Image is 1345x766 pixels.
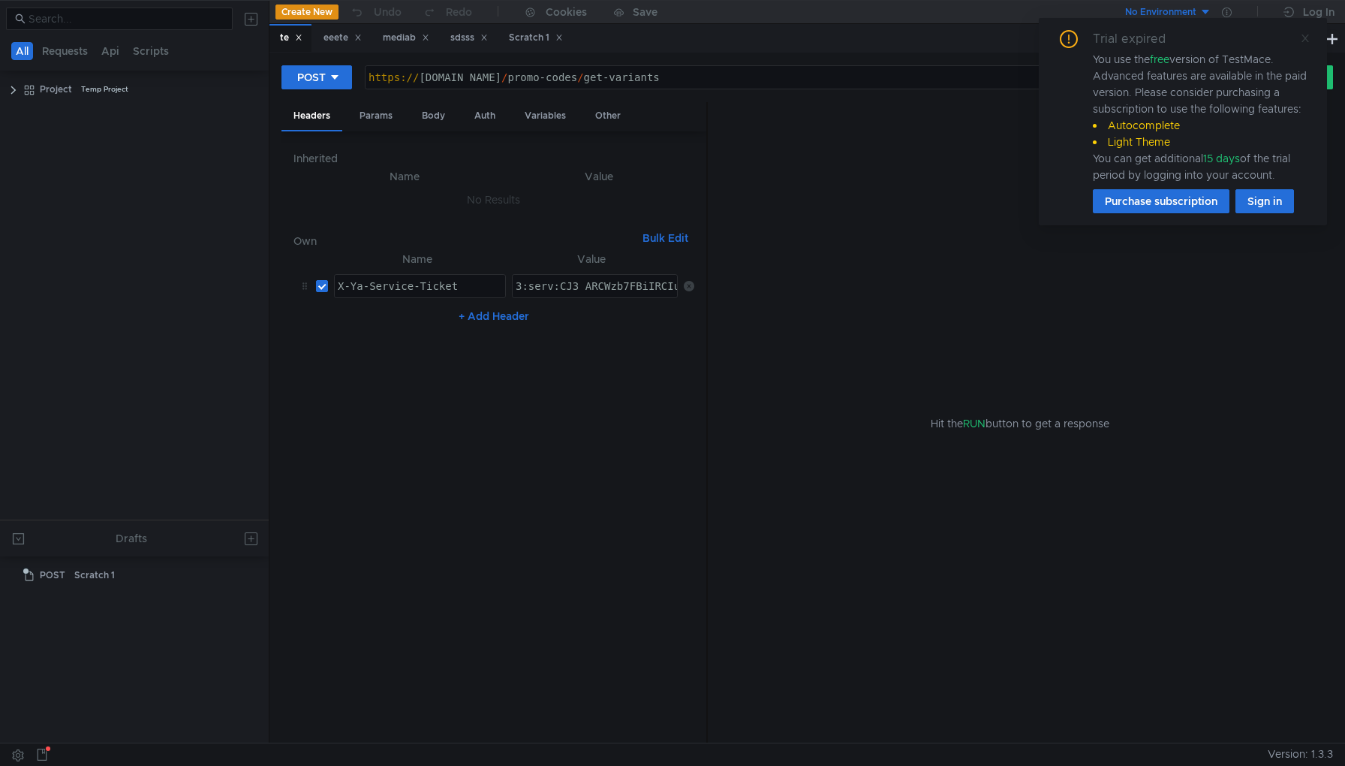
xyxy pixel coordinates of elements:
[29,11,224,27] input: Search...
[446,3,472,21] div: Redo
[116,529,147,547] div: Drafts
[509,30,563,46] div: Scratch 1
[1093,134,1309,150] li: Light Theme
[453,307,535,325] button: + Add Header
[506,250,677,268] th: Value
[450,30,488,46] div: sdsss
[297,69,326,86] div: POST
[280,30,302,46] div: te
[963,417,985,430] span: RUN
[504,167,694,185] th: Value
[931,415,1109,432] span: Hit the button to get a response
[412,1,483,23] button: Redo
[281,102,342,131] div: Headers
[40,78,72,101] div: Project
[293,232,636,250] h6: Own
[11,42,33,60] button: All
[410,102,457,130] div: Body
[513,102,578,130] div: Variables
[305,167,503,185] th: Name
[348,102,405,130] div: Params
[281,65,352,89] button: POST
[128,42,173,60] button: Scripts
[1093,150,1309,183] div: You can get additional of the trial period by logging into your account.
[38,42,92,60] button: Requests
[583,102,633,130] div: Other
[339,1,412,23] button: Undo
[40,564,65,587] span: POST
[81,78,128,101] div: Temp Project
[636,229,694,247] button: Bulk Edit
[1203,152,1240,165] span: 15 days
[74,564,115,587] div: Scratch 1
[1093,51,1309,183] div: You use the version of TestMace. Advanced features are available in the paid version. Please cons...
[1125,5,1196,20] div: No Environment
[328,250,506,268] th: Name
[1150,53,1169,66] span: free
[1093,30,1184,48] div: Trial expired
[1093,189,1229,213] button: Purchase subscription
[462,102,507,130] div: Auth
[633,7,657,17] div: Save
[467,193,520,207] nz-embed-empty: No Results
[546,3,587,21] div: Cookies
[323,30,362,46] div: eeete
[1303,3,1334,21] div: Log In
[374,3,402,21] div: Undo
[383,30,429,46] div: mediab
[293,149,694,167] h6: Inherited
[1235,189,1294,213] button: Sign in
[1093,117,1309,134] li: Autocomplete
[97,42,124,60] button: Api
[275,5,339,20] button: Create New
[1268,743,1333,765] span: Version: 1.3.3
